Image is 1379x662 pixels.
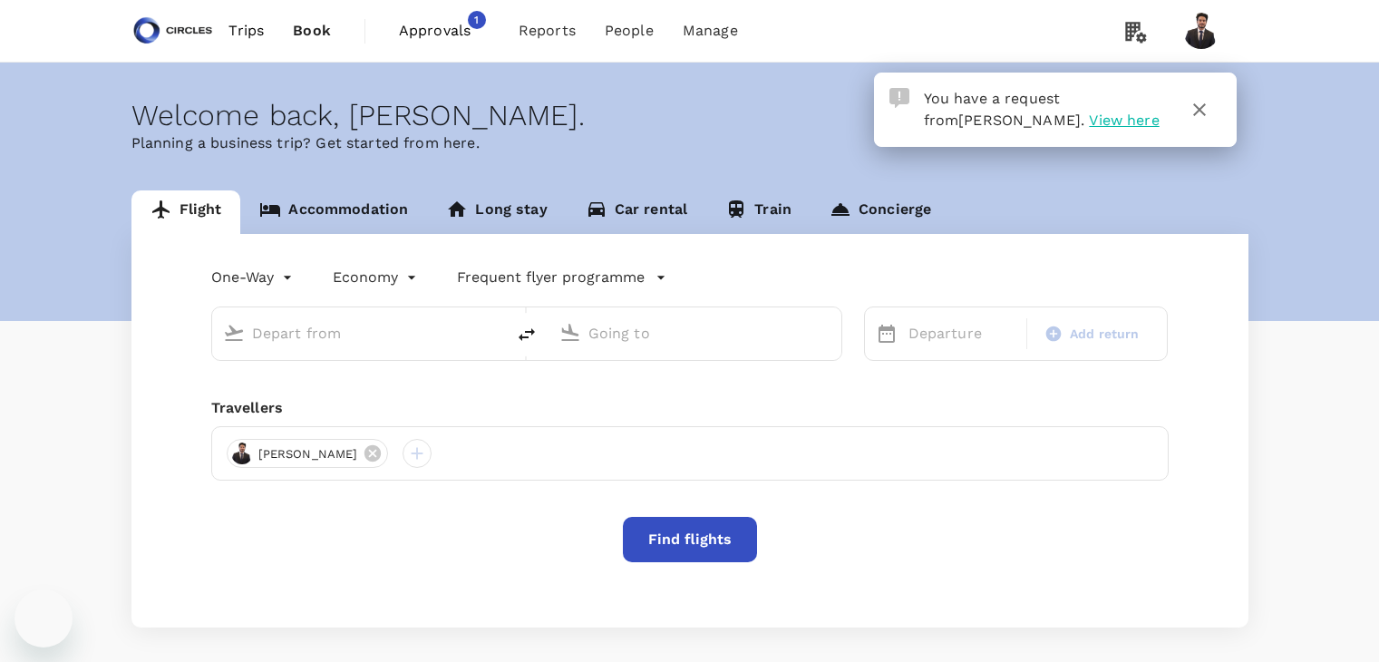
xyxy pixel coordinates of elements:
a: Train [706,190,811,234]
div: Travellers [211,397,1169,419]
span: Trips [228,20,264,42]
img: avatar-688dc3ae75335.png [231,443,253,464]
span: Reports [519,20,576,42]
div: One-Way [211,263,296,292]
span: View here [1089,112,1159,129]
span: Approvals [399,20,490,42]
span: [PERSON_NAME] [958,112,1081,129]
p: Departure [908,323,1015,345]
input: Going to [588,319,803,347]
button: Open [829,331,832,335]
button: delete [505,313,549,356]
span: Book [293,20,331,42]
button: Find flights [623,517,757,562]
button: Frequent flyer programme [457,267,666,288]
span: You have a request from . [924,90,1085,129]
span: People [605,20,654,42]
a: Accommodation [240,190,427,234]
div: Welcome back , [PERSON_NAME] . [131,99,1248,132]
div: Economy [333,263,421,292]
span: [PERSON_NAME] [248,445,369,463]
span: Add return [1070,325,1140,344]
span: 1 [468,11,486,29]
a: Car rental [567,190,707,234]
p: Planning a business trip? Get started from here. [131,132,1248,154]
a: Long stay [427,190,566,234]
iframe: Button to launch messaging window [15,589,73,647]
img: Approval Request [889,88,909,108]
a: Flight [131,190,241,234]
img: Circles [131,11,215,51]
div: [PERSON_NAME] [227,439,389,468]
p: Frequent flyer programme [457,267,645,288]
button: Open [492,331,496,335]
input: Depart from [252,319,467,347]
a: Concierge [811,190,950,234]
span: Manage [683,20,738,42]
img: Hassan Mujtaba [1183,13,1219,49]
